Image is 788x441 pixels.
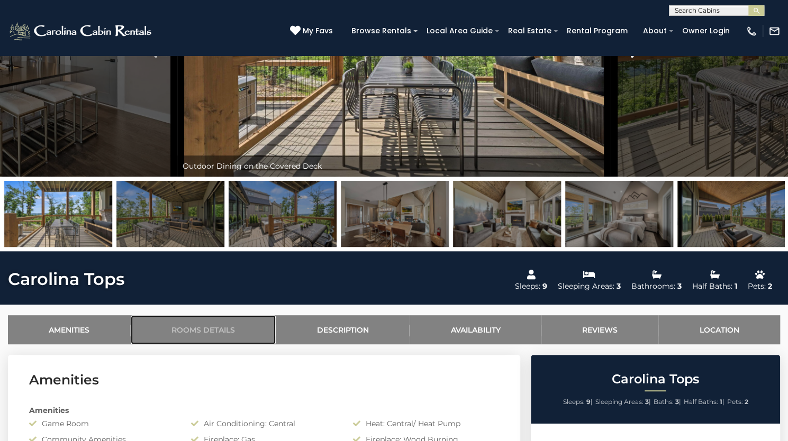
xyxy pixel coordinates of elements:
[645,398,648,406] strong: 3
[677,23,735,39] a: Owner Login
[8,315,131,344] a: Amenities
[29,371,499,389] h3: Amenities
[719,398,722,406] strong: 1
[744,398,748,406] strong: 2
[677,181,785,247] img: 169014298
[658,315,780,344] a: Location
[565,181,673,247] img: 169014267
[453,181,561,247] img: 169014247
[683,395,724,409] li: |
[131,315,276,344] a: Rooms Details
[653,398,673,406] span: Baths:
[229,181,337,247] img: 169014277
[290,25,336,37] a: My Favs
[345,418,507,429] div: Heat: Central/ Heat Pump
[533,372,777,386] h2: Carolina Tops
[653,395,681,409] li: |
[21,418,183,429] div: Game Room
[276,315,410,344] a: Description
[421,23,498,39] a: Local Area Guide
[541,315,659,344] a: Reviews
[746,25,757,37] img: phone-regular-white.png
[638,23,672,39] a: About
[727,398,742,406] span: Pets:
[21,405,507,416] div: Amenities
[4,181,112,247] img: 169014280
[561,23,633,39] a: Rental Program
[503,23,557,39] a: Real Estate
[410,315,541,344] a: Availability
[683,398,718,406] span: Half Baths:
[595,398,643,406] span: Sleeping Areas:
[346,23,416,39] a: Browse Rentals
[768,25,780,37] img: mail-regular-white.png
[563,395,592,409] li: |
[303,25,333,36] span: My Favs
[183,418,345,429] div: Air Conditioning: Central
[586,398,590,406] strong: 9
[595,395,650,409] li: |
[675,398,678,406] strong: 3
[116,181,224,247] img: 169014287
[341,181,449,247] img: 169014246
[8,21,155,42] img: White-1-2.png
[563,398,584,406] span: Sleeps:
[177,155,611,177] div: Outdoor Dining on the Covered Deck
